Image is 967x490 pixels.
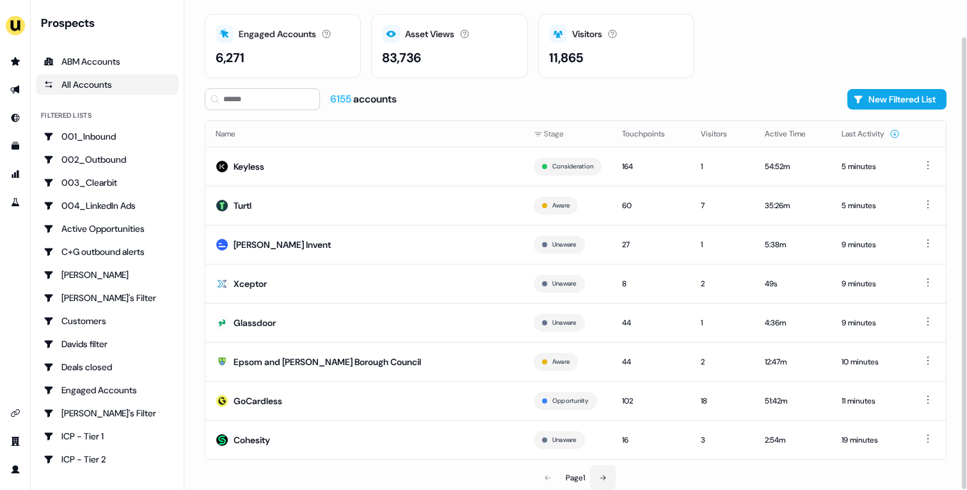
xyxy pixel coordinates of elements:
[842,434,900,446] div: 19 minutes
[765,122,821,145] button: Active Time
[701,277,744,290] div: 2
[552,434,577,446] button: Unaware
[36,449,179,470] a: Go to ICP - Tier 2
[842,199,900,212] div: 5 minutes
[701,160,744,173] div: 1
[234,160,264,173] div: Keyless
[701,434,744,446] div: 3
[842,160,900,173] div: 5 minutes
[552,278,577,290] button: Unaware
[552,200,570,211] button: Aware
[552,395,589,407] button: Opportunity
[382,48,421,67] div: 83,736
[622,238,680,251] div: 27
[36,172,179,193] a: Go to 003_Clearbit
[701,199,744,212] div: 7
[622,122,680,145] button: Touchpoints
[36,380,179,400] a: Go to Engaged Accounts
[842,355,900,368] div: 10 minutes
[234,434,270,446] div: Cohesity
[622,160,680,173] div: 164
[622,277,680,290] div: 8
[36,311,179,331] a: Go to Customers
[405,28,454,41] div: Asset Views
[552,356,570,368] button: Aware
[36,218,179,239] a: Go to Active Opportunities
[765,277,821,290] div: 49s
[36,74,179,95] a: All accounts
[5,51,26,72] a: Go to prospects
[622,316,680,329] div: 44
[701,122,742,145] button: Visitors
[36,334,179,354] a: Go to Davids filter
[36,195,179,216] a: Go to 004_LinkedIn Ads
[44,222,171,235] div: Active Opportunities
[36,288,179,308] a: Go to Charlotte's Filter
[765,238,821,251] div: 5:38m
[572,28,602,41] div: Visitors
[534,127,602,140] div: Stage
[5,79,26,100] a: Go to outbound experience
[701,355,744,368] div: 2
[5,192,26,213] a: Go to experiments
[234,199,252,212] div: Turtl
[552,239,577,250] button: Unaware
[44,245,171,258] div: C+G outbound alerts
[842,277,900,290] div: 9 minutes
[552,317,577,329] button: Unaware
[765,199,821,212] div: 35:26m
[552,161,593,172] button: Consideration
[36,241,179,262] a: Go to C+G outbound alerts
[234,395,282,407] div: GoCardless
[44,55,171,68] div: ABM Accounts
[205,121,523,147] th: Name
[36,126,179,147] a: Go to 001_Inbound
[41,15,179,31] div: Prospects
[330,92,353,106] span: 6155
[44,130,171,143] div: 001_Inbound
[622,355,680,368] div: 44
[44,314,171,327] div: Customers
[842,122,900,145] button: Last Activity
[842,395,900,407] div: 11 minutes
[44,78,171,91] div: All Accounts
[5,403,26,423] a: Go to integrations
[216,48,244,67] div: 6,271
[234,277,267,290] div: Xceptor
[44,430,171,443] div: ICP - Tier 1
[36,357,179,377] a: Go to Deals closed
[234,238,331,251] div: [PERSON_NAME] Invent
[36,426,179,446] a: Go to ICP - Tier 1
[44,268,171,281] div: [PERSON_NAME]
[44,453,171,466] div: ICP - Tier 2
[36,265,179,285] a: Go to Charlotte Stone
[41,110,92,121] div: Filtered lists
[36,403,179,423] a: Go to Geneviève's Filter
[239,28,316,41] div: Engaged Accounts
[5,164,26,184] a: Go to attribution
[330,92,397,106] div: accounts
[566,471,585,484] div: Page 1
[5,108,26,128] a: Go to Inbound
[44,153,171,166] div: 002_Outbound
[701,395,744,407] div: 18
[765,434,821,446] div: 2:54m
[5,431,26,452] a: Go to team
[36,149,179,170] a: Go to 002_Outbound
[44,291,171,304] div: [PERSON_NAME]'s Filter
[44,384,171,396] div: Engaged Accounts
[842,238,900,251] div: 9 minutes
[622,395,680,407] div: 102
[44,361,171,373] div: Deals closed
[765,395,821,407] div: 51:42m
[622,199,680,212] div: 60
[847,89,947,110] button: New Filtered List
[5,459,26,480] a: Go to profile
[44,407,171,420] div: [PERSON_NAME]'s Filter
[765,160,821,173] div: 54:52m
[701,238,744,251] div: 1
[622,434,680,446] div: 16
[44,176,171,189] div: 003_Clearbit
[5,136,26,156] a: Go to templates
[765,355,821,368] div: 12:47m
